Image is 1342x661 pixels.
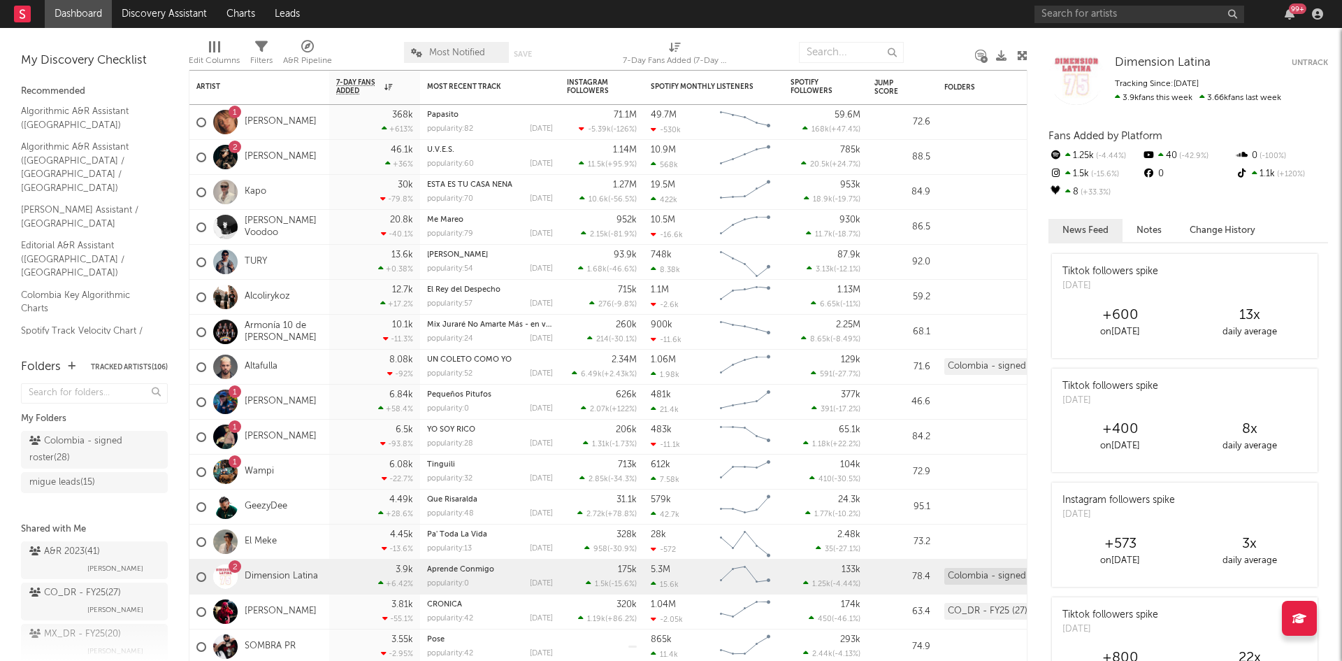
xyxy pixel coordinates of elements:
[429,48,485,57] span: Most Notified
[651,405,679,414] div: 21.4k
[245,361,277,373] a: Altafulla
[1094,152,1126,160] span: -4.44 %
[427,300,472,308] div: popularity: 57
[427,125,473,133] div: popularity: 82
[618,285,637,294] div: 715k
[21,52,168,69] div: My Discovery Checklist
[835,231,858,239] span: -18.7 %
[21,359,61,376] div: Folders
[841,390,860,399] div: 377k
[427,146,553,154] div: U.V.E.S.
[839,425,860,434] div: 65.1k
[1176,219,1269,242] button: Change History
[427,195,473,203] div: popularity: 70
[567,78,616,95] div: Instagram Followers
[1048,219,1123,242] button: News Feed
[87,643,143,660] span: [PERSON_NAME]
[874,429,930,446] div: 84.2
[604,371,635,378] span: +2.43k %
[21,323,154,352] a: Spotify Track Velocity Chart / CO + PE
[245,256,267,268] a: TURY
[427,531,487,539] a: Pa' Toda La Vida
[427,321,553,329] div: Mix Juraré No Amarte Más - en vivo
[427,216,463,224] a: Me Mareo
[611,336,635,343] span: -30.1 %
[530,160,553,168] div: [DATE]
[245,466,274,478] a: Wampi
[427,321,557,329] a: Mix Juraré No Amarte Más - en vivo
[1115,56,1211,70] a: Dimension Latina
[378,404,413,413] div: +58.4 %
[1123,219,1176,242] button: Notes
[799,42,904,63] input: Search...
[427,181,553,189] div: ESTA ES TU CASA NENA
[392,285,413,294] div: 12.7k
[832,161,858,169] span: +24.7 %
[427,391,553,399] div: Pequeños Pitufos
[530,300,553,308] div: [DATE]
[245,116,317,128] a: [PERSON_NAME]
[245,151,317,163] a: [PERSON_NAME]
[596,336,609,343] span: 214
[714,385,777,420] svg: Chart title
[245,291,290,303] a: Alcolirykoz
[944,83,1049,92] div: Folders
[614,111,637,120] div: 71.1M
[874,394,930,411] div: 46.6
[427,426,553,434] div: YO SOY RICO
[1115,57,1211,69] span: Dimension Latina
[427,440,473,448] div: popularity: 28
[616,320,637,329] div: 260k
[579,159,637,169] div: ( )
[398,180,413,190] div: 30k
[385,159,413,169] div: +36 %
[1048,147,1141,165] div: 1.25k
[820,371,832,378] span: 591
[835,371,858,378] span: -27.7 %
[427,461,455,469] a: Tinguili
[283,52,332,69] div: A&R Pipeline
[514,50,532,58] button: Save
[1115,94,1281,102] span: 3.66k fans last week
[579,194,637,204] div: ( )
[815,231,832,239] span: 11.7k
[841,355,860,364] div: 129k
[250,35,273,76] div: Filters
[427,251,488,259] a: [PERSON_NAME]
[1062,379,1158,394] div: Tiktok followers spike
[811,299,860,308] div: ( )
[530,335,553,343] div: [DATE]
[427,251,553,259] div: Robert De Niro
[607,161,635,169] span: +95.9 %
[651,215,675,225] div: 10.5M
[1185,307,1314,324] div: 13 x
[588,126,611,134] span: -5.39k
[245,186,266,198] a: Kapo
[1235,165,1328,183] div: 1.1k
[1275,171,1305,178] span: +120 %
[382,125,413,134] div: +613 %
[874,219,930,236] div: 86.5
[651,460,670,469] div: 612k
[651,111,677,120] div: 49.7M
[530,370,553,378] div: [DATE]
[245,431,317,443] a: [PERSON_NAME]
[803,439,860,448] div: ( )
[811,126,829,134] span: 168k
[714,245,777,280] svg: Chart title
[651,390,671,399] div: 481k
[427,475,472,483] div: popularity: 32
[651,335,681,344] div: -11.6k
[801,159,860,169] div: ( )
[651,230,683,239] div: -16.6k
[714,350,777,385] svg: Chart title
[651,475,679,484] div: 7.58k
[383,334,413,343] div: -11.3 %
[427,230,473,238] div: popularity: 79
[21,139,154,195] a: Algorithmic A&R Assistant ([GEOGRAPHIC_DATA] / [GEOGRAPHIC_DATA] / [GEOGRAPHIC_DATA])
[835,196,858,204] span: -19.7 %
[427,496,477,504] a: Que Risaralda
[1285,8,1294,20] button: 99+
[592,441,609,448] span: 1.31k
[21,83,168,100] div: Recommended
